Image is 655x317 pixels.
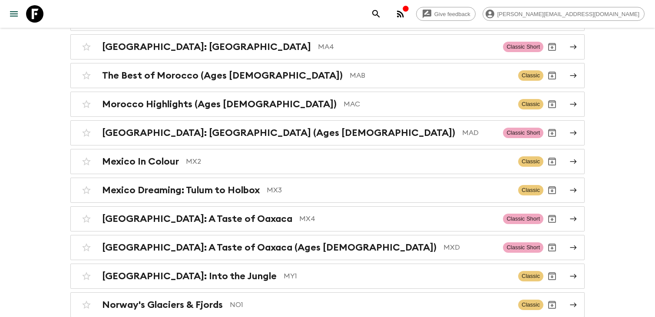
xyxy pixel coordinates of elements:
p: NO1 [230,300,511,310]
a: Mexico Dreaming: Tulum to HolboxMX3ClassicArchive [70,178,585,203]
button: Archive [543,296,561,314]
span: Classic [518,99,543,109]
button: Archive [543,239,561,256]
span: Classic [518,300,543,310]
a: Give feedback [416,7,476,21]
button: search adventures [367,5,385,23]
button: menu [5,5,23,23]
button: Archive [543,182,561,199]
p: MAD [462,128,496,138]
div: [PERSON_NAME][EMAIL_ADDRESS][DOMAIN_NAME] [483,7,645,21]
a: Mexico In ColourMX2ClassicArchive [70,149,585,174]
a: Morocco Highlights (Ages [DEMOGRAPHIC_DATA])MACClassicArchive [70,92,585,117]
p: MY1 [284,271,511,281]
a: [GEOGRAPHIC_DATA]: A Taste of OaxacaMX4Classic ShortArchive [70,206,585,231]
h2: Mexico In Colour [102,156,179,167]
span: Classic Short [503,242,543,253]
span: Classic [518,185,543,195]
p: MAB [350,70,511,81]
p: MAC [344,99,511,109]
button: Archive [543,96,561,113]
button: Archive [543,210,561,228]
button: Archive [543,124,561,142]
p: MX2 [186,156,511,167]
h2: [GEOGRAPHIC_DATA]: Into the Jungle [102,271,277,282]
button: Archive [543,267,561,285]
span: Classic Short [503,214,543,224]
span: Classic Short [503,42,543,52]
p: MA4 [318,42,496,52]
a: [GEOGRAPHIC_DATA]: [GEOGRAPHIC_DATA] (Ages [DEMOGRAPHIC_DATA])MADClassic ShortArchive [70,120,585,145]
h2: Morocco Highlights (Ages [DEMOGRAPHIC_DATA]) [102,99,337,110]
span: Classic [518,156,543,167]
h2: The Best of Morocco (Ages [DEMOGRAPHIC_DATA]) [102,70,343,81]
h2: Norway's Glaciers & Fjords [102,299,223,310]
button: Archive [543,38,561,56]
button: Archive [543,153,561,170]
h2: [GEOGRAPHIC_DATA]: A Taste of Oaxaca (Ages [DEMOGRAPHIC_DATA]) [102,242,437,253]
a: [GEOGRAPHIC_DATA]: A Taste of Oaxaca (Ages [DEMOGRAPHIC_DATA])MXDClassic ShortArchive [70,235,585,260]
a: [GEOGRAPHIC_DATA]: [GEOGRAPHIC_DATA]MA4Classic ShortArchive [70,34,585,59]
button: Archive [543,67,561,84]
span: [PERSON_NAME][EMAIL_ADDRESS][DOMAIN_NAME] [493,11,644,17]
a: [GEOGRAPHIC_DATA]: Into the JungleMY1ClassicArchive [70,264,585,289]
a: The Best of Morocco (Ages [DEMOGRAPHIC_DATA])MABClassicArchive [70,63,585,88]
h2: [GEOGRAPHIC_DATA]: A Taste of Oaxaca [102,213,292,225]
h2: [GEOGRAPHIC_DATA]: [GEOGRAPHIC_DATA] (Ages [DEMOGRAPHIC_DATA]) [102,127,455,139]
span: Classic Short [503,128,543,138]
span: Classic [518,271,543,281]
span: Classic [518,70,543,81]
p: MX3 [267,185,511,195]
span: Give feedback [430,11,475,17]
h2: [GEOGRAPHIC_DATA]: [GEOGRAPHIC_DATA] [102,41,311,53]
p: MX4 [299,214,496,224]
h2: Mexico Dreaming: Tulum to Holbox [102,185,260,196]
p: MXD [443,242,496,253]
